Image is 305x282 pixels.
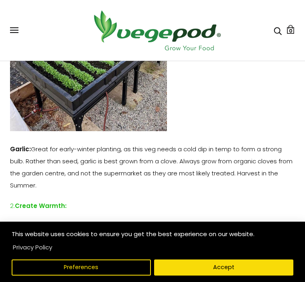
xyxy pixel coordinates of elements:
[154,259,293,276] button: Accept
[87,8,227,53] img: Vegepod
[15,202,67,210] strong: Create Warmth:
[12,240,53,255] a: Privacy Policy (opens in a new tab)
[12,259,151,276] button: Preferences
[274,26,282,35] a: Search
[289,27,293,35] span: 0
[10,145,31,153] strong: Garlic:
[12,230,254,238] span: This website uses cookies to ensure you get the best experience on our website.
[286,25,295,34] a: Cart
[10,145,293,189] span: Great for early-winter planting, as this veg needs a cold dip in temp to form a strong bulb. Rath...
[10,202,67,210] span: 2.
